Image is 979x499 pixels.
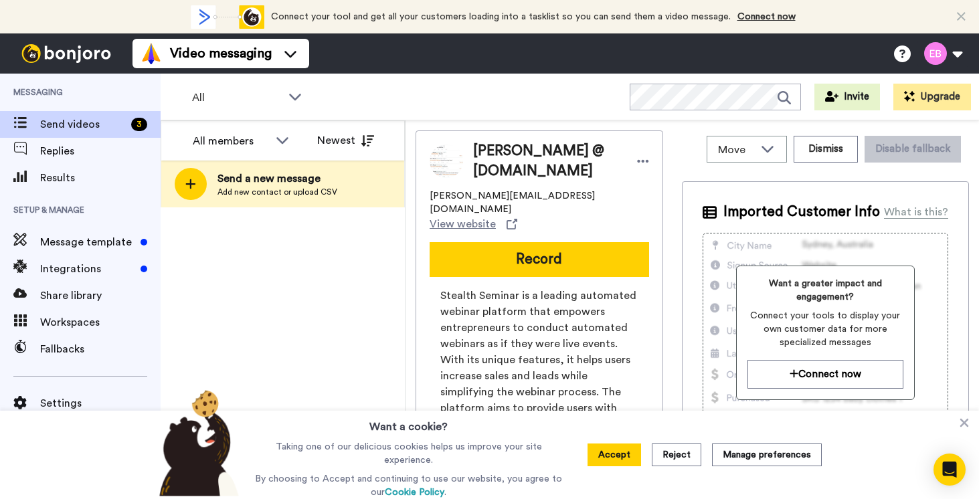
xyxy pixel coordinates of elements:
[893,84,971,110] button: Upgrade
[430,189,649,216] span: [PERSON_NAME][EMAIL_ADDRESS][DOMAIN_NAME]
[40,116,126,132] span: Send videos
[440,288,638,464] span: Stealth Seminar is a leading automated webinar platform that empowers entrepreneurs to conduct au...
[40,288,161,304] span: Share library
[191,5,264,29] div: animation
[193,133,269,149] div: All members
[40,341,161,357] span: Fallbacks
[747,360,903,389] button: Connect now
[737,12,796,21] a: Connect now
[933,454,966,486] div: Open Intercom Messenger
[652,443,701,466] button: Reject
[430,144,463,178] img: Image of Ken @ Stealthseminar.com
[40,395,161,411] span: Settings
[588,443,641,466] button: Accept
[217,187,337,197] span: Add new contact or upload CSV
[192,90,282,106] span: All
[884,204,948,220] div: What is this?
[747,309,903,349] span: Connect your tools to display your own customer data for more specialized messages
[718,142,754,158] span: Move
[473,141,624,181] span: [PERSON_NAME] @ [DOMAIN_NAME]
[217,171,337,187] span: Send a new message
[40,143,161,159] span: Replies
[147,389,246,496] img: bear-with-cookie.png
[16,44,116,63] img: bj-logo-header-white.svg
[430,242,649,277] button: Record
[170,44,272,63] span: Video messaging
[430,216,517,232] a: View website
[865,136,961,163] button: Disable fallback
[794,136,858,163] button: Dismiss
[252,440,565,467] p: Taking one of our delicious cookies helps us improve your site experience.
[747,277,903,304] span: Want a greater impact and engagement?
[307,127,384,154] button: Newest
[141,43,162,64] img: vm-color.svg
[814,84,880,110] button: Invite
[252,472,565,499] p: By choosing to Accept and continuing to use our website, you agree to our .
[131,118,147,131] div: 3
[385,488,444,497] a: Cookie Policy
[369,411,448,435] h3: Want a cookie?
[40,234,135,250] span: Message template
[430,216,496,232] span: View website
[723,202,880,222] span: Imported Customer Info
[40,261,135,277] span: Integrations
[712,443,822,466] button: Manage preferences
[40,314,161,330] span: Workspaces
[271,12,731,21] span: Connect your tool and get all your customers loading into a tasklist so you can send them a video...
[40,170,161,186] span: Results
